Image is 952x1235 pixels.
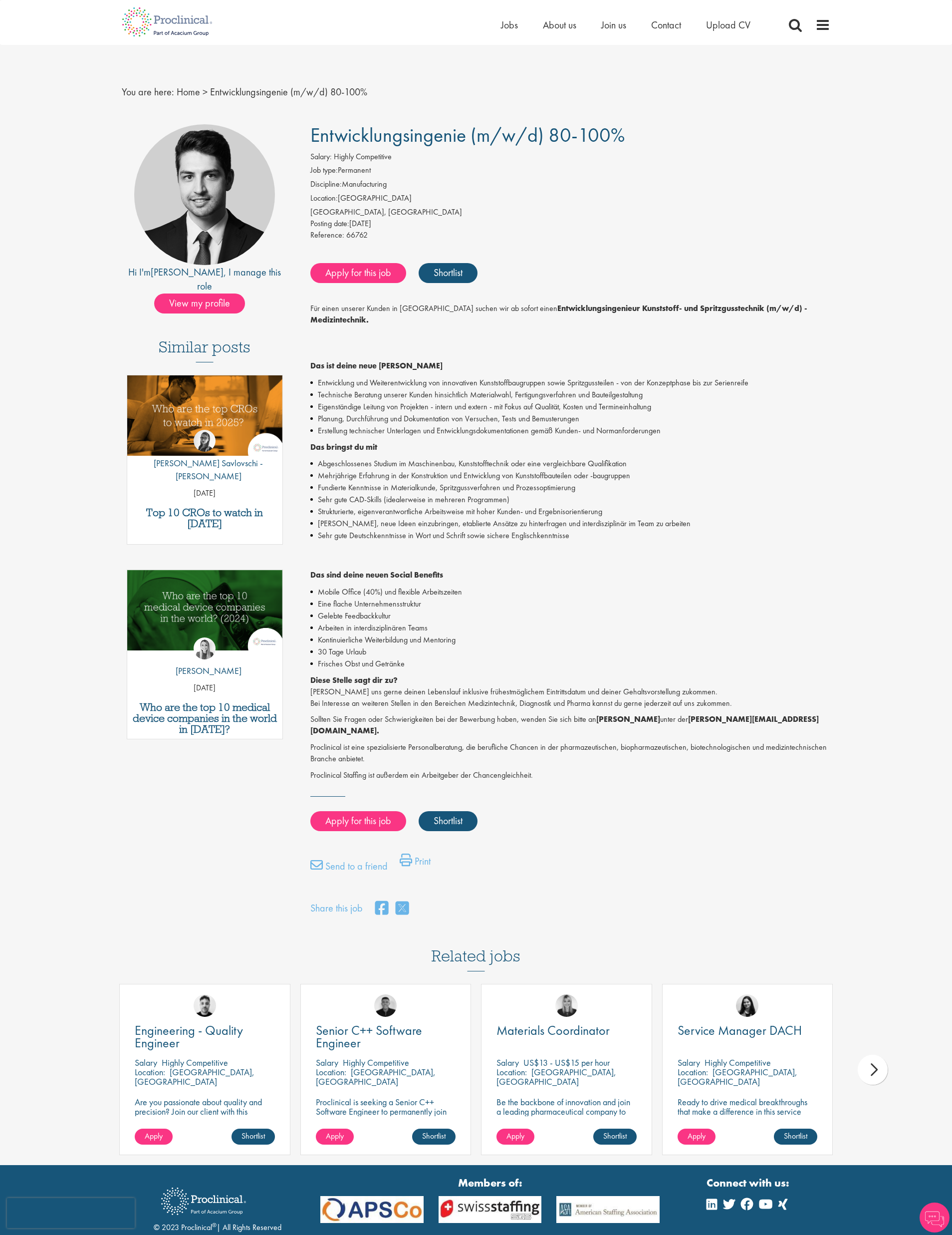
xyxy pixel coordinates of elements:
[310,714,819,736] strong: [PERSON_NAME][EMAIL_ADDRESS][DOMAIN_NAME].
[127,488,282,499] p: [DATE]
[651,18,681,31] a: Contact
[310,218,831,230] div: [DATE]
[132,702,277,735] h3: Who are the top 10 medical device companies in the world in [DATE]?
[496,1129,534,1145] a: Apply
[310,675,398,685] strong: Diese Stelle sagt dir zu?
[310,122,625,148] span: Entwicklungsingenie (m/w/d) 80-100%
[320,1175,660,1191] strong: Members of:
[145,1131,163,1141] span: Apply
[705,1057,771,1068] p: Highly Competitive
[501,18,518,31] a: Jobs
[419,263,477,283] a: Shortlist
[396,898,409,920] a: share on twitter
[310,506,831,518] li: Strukturierte, eigenverantwortliche Arbeitsweise mit hoher Kunden- und Ergebnisorientierung
[496,1066,527,1078] span: Location:
[596,714,660,724] strong: [PERSON_NAME]
[316,1022,422,1051] span: Senior C++ Software Engineer
[707,1175,791,1191] strong: Connect with us:
[203,85,208,98] span: >
[858,1055,888,1085] div: next
[374,994,397,1017] a: Christian Andersen
[151,266,224,279] a: [PERSON_NAME]
[496,1024,637,1037] a: Materials Coordinator
[162,1057,228,1068] p: Highly Competitive
[310,389,831,401] li: Technische Beratung unserer Kunden hinsichtlich Materialwahl, Fertigungsverfahren und Bauteilgest...
[496,1097,637,1135] p: Be the backbone of innovation and join a leading pharmaceutical company to help keep life-changin...
[310,646,831,658] li: 30 Tage Urlaub
[310,470,831,482] li: Mehrjährige Erfahrung in der Konstruktion und Entwicklung von Kunststoffbauteilen oder -baugruppen
[194,994,216,1017] img: Dean Fisher
[549,1196,667,1224] img: APSCo
[310,901,363,916] label: Share this job
[412,1129,456,1145] a: Shortlist
[313,1196,431,1224] img: APSCo
[135,1066,254,1087] p: [GEOGRAPHIC_DATA], [GEOGRAPHIC_DATA]
[316,1024,456,1049] a: Senior C++ Software Engineer
[678,1066,708,1078] span: Location:
[432,923,520,971] h3: Related jobs
[310,151,332,163] label: Salary:
[310,263,406,283] a: Apply for this job
[375,898,388,920] a: share on facebook
[523,1057,610,1068] p: US$13 - US$15 per hour
[132,507,277,529] a: Top 10 CROs to watch in [DATE]
[678,1057,700,1068] span: Salary
[310,494,831,506] li: Sehr gute CAD-Skills (idealerweise in mehreren Programmen)
[310,230,344,241] label: Reference:
[543,18,576,31] a: About us
[134,124,275,265] img: imeage of recruiter Thomas Wenig
[168,664,241,677] p: [PERSON_NAME]
[496,1057,519,1068] span: Salary
[154,1180,281,1234] div: © 2023 Proclinical | All Rights Reserved
[310,610,831,622] li: Gelebte Feedbackkultur
[232,1129,275,1145] a: Shortlist
[316,1057,338,1068] span: Salary
[135,1057,157,1068] span: Salary
[310,530,831,542] li: Sehr gute Deutschkenntnisse in Wort und Schrift sowie sichere Englischkenntnisse
[678,1022,802,1039] span: Service Manager DACH
[127,457,282,482] p: [PERSON_NAME] Savlovschi - [PERSON_NAME]
[316,1129,354,1145] a: Apply
[127,375,282,456] img: Top 10 CROs 2025 | Proclinical
[310,482,831,494] li: Fundierte Kenntnisse in Materialkunde, Spritzgussverfahren und Prozessoptimierung
[316,1097,456,1135] p: Proclinical is seeking a Senior C++ Software Engineer to permanently join their dynamic team in [...
[194,637,216,659] img: Hannah Burke
[154,1181,253,1222] img: Proclinical Recruitment
[310,675,831,709] p: [PERSON_NAME] uns gerne deinen Lebenslauf inklusive frühestmöglichem Eintrittsdatum und deiner Ge...
[310,458,831,470] li: Abgeschlossenes Studium im Maschinenbau, Kunststofftechnik oder eine vergleichbare Qualifikation
[135,1024,275,1049] a: Engineering - Quality Engineer
[135,1129,173,1145] a: Apply
[310,207,831,218] div: [GEOGRAPHIC_DATA], [GEOGRAPHIC_DATA]
[310,634,831,646] li: Kontinuierliche Weiterbildung und Mentoring
[400,854,431,874] a: Print
[310,598,831,610] li: Eine flache Unternehmensstruktur
[688,1131,706,1141] span: Apply
[310,442,377,452] strong: Das bringst du mit
[678,1097,818,1126] p: Ready to drive medical breakthroughs that make a difference in this service manager position?
[431,1196,549,1224] img: APSCo
[555,994,578,1017] img: Janelle Jones
[310,165,831,179] li: Permanent
[326,1131,344,1141] span: Apply
[135,1097,275,1135] p: Are you passionate about quality and precision? Join our client with this engineering role and he...
[310,179,342,190] label: Discipline:
[310,401,831,413] li: Eigenständige Leitung von Projekten - intern und extern - mit Fokus auf Qualität, Kosten und Term...
[127,430,282,487] a: Theodora Savlovschi - Wicks [PERSON_NAME] Savlovschi - [PERSON_NAME]
[135,1022,243,1051] span: Engineering - Quality Engineer
[212,1221,217,1229] sup: ®
[310,193,831,207] li: [GEOGRAPHIC_DATA]
[127,570,282,658] a: Link to a post
[601,18,626,31] span: Join us
[127,682,282,694] p: [DATE]
[706,18,750,31] a: Upload CV
[154,296,255,309] a: View my profile
[135,1066,165,1078] span: Location:
[736,994,758,1017] a: Indre Stankeviciute
[334,151,392,162] span: Highly Competitive
[774,1129,817,1145] a: Shortlist
[159,338,250,362] h3: Similar posts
